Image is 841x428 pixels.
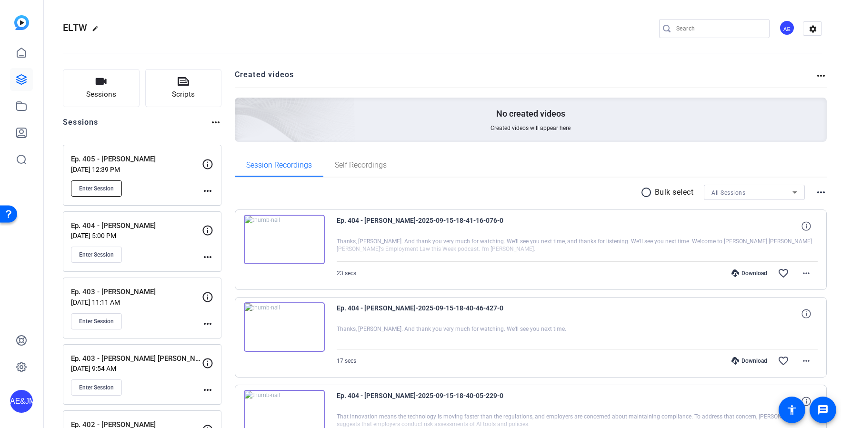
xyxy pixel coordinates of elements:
[779,20,795,36] div: AE
[335,161,387,169] span: Self Recordings
[337,302,513,325] span: Ep. 404 - [PERSON_NAME]-2025-09-15-18-40-46-427-0
[79,185,114,192] span: Enter Session
[778,355,789,367] mat-icon: favorite_border
[202,185,213,197] mat-icon: more_horiz
[71,220,202,231] p: Ep. 404 - [PERSON_NAME]
[202,318,213,329] mat-icon: more_horiz
[786,404,798,416] mat-icon: accessibility
[63,117,99,135] h2: Sessions
[71,287,202,298] p: Ep. 403 - [PERSON_NAME]
[71,232,202,239] p: [DATE] 5:00 PM
[815,187,827,198] mat-icon: more_horiz
[815,70,827,81] mat-icon: more_horiz
[92,25,103,37] mat-icon: edit
[817,404,829,416] mat-icon: message
[727,269,772,277] div: Download
[86,89,116,100] span: Sessions
[337,215,513,238] span: Ep. 404 - [PERSON_NAME]-2025-09-15-18-41-16-076-0
[337,390,513,413] span: Ep. 404 - [PERSON_NAME]-2025-09-15-18-40-05-229-0
[801,268,812,279] mat-icon: more_horiz
[63,22,87,33] span: ELTW
[235,69,816,88] h2: Created videos
[210,117,221,128] mat-icon: more_horiz
[244,215,325,264] img: thumb-nail
[71,365,202,372] p: [DATE] 9:54 AM
[655,187,694,198] p: Bulk select
[71,154,202,165] p: Ep. 405 - [PERSON_NAME]
[803,22,822,36] mat-icon: settings
[63,69,140,107] button: Sessions
[79,251,114,259] span: Enter Session
[71,166,202,173] p: [DATE] 12:39 PM
[145,69,222,107] button: Scripts
[10,390,33,413] div: AE&JMLDBRP
[71,379,122,396] button: Enter Session
[496,108,565,119] p: No created videos
[801,355,812,367] mat-icon: more_horiz
[71,299,202,306] p: [DATE] 11:11 AM
[202,251,213,263] mat-icon: more_horiz
[337,358,356,364] span: 17 secs
[641,187,655,198] mat-icon: radio_button_unchecked
[491,124,571,132] span: Created videos will appear here
[711,189,745,196] span: All Sessions
[778,268,789,279] mat-icon: favorite_border
[79,318,114,325] span: Enter Session
[172,89,195,100] span: Scripts
[727,357,772,365] div: Download
[337,270,356,277] span: 23 secs
[79,384,114,391] span: Enter Session
[779,20,796,37] ngx-avatar: Adam Elend & Jeff Marks LLC. DBA Bright Red Pixels
[71,247,122,263] button: Enter Session
[71,353,202,364] p: Ep. 403 - [PERSON_NAME] [PERSON_NAME]
[71,180,122,197] button: Enter Session
[202,384,213,396] mat-icon: more_horiz
[71,313,122,329] button: Enter Session
[244,302,325,352] img: thumb-nail
[14,15,29,30] img: blue-gradient.svg
[246,161,312,169] span: Session Recordings
[128,3,355,210] img: Creted videos background
[676,23,762,34] input: Search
